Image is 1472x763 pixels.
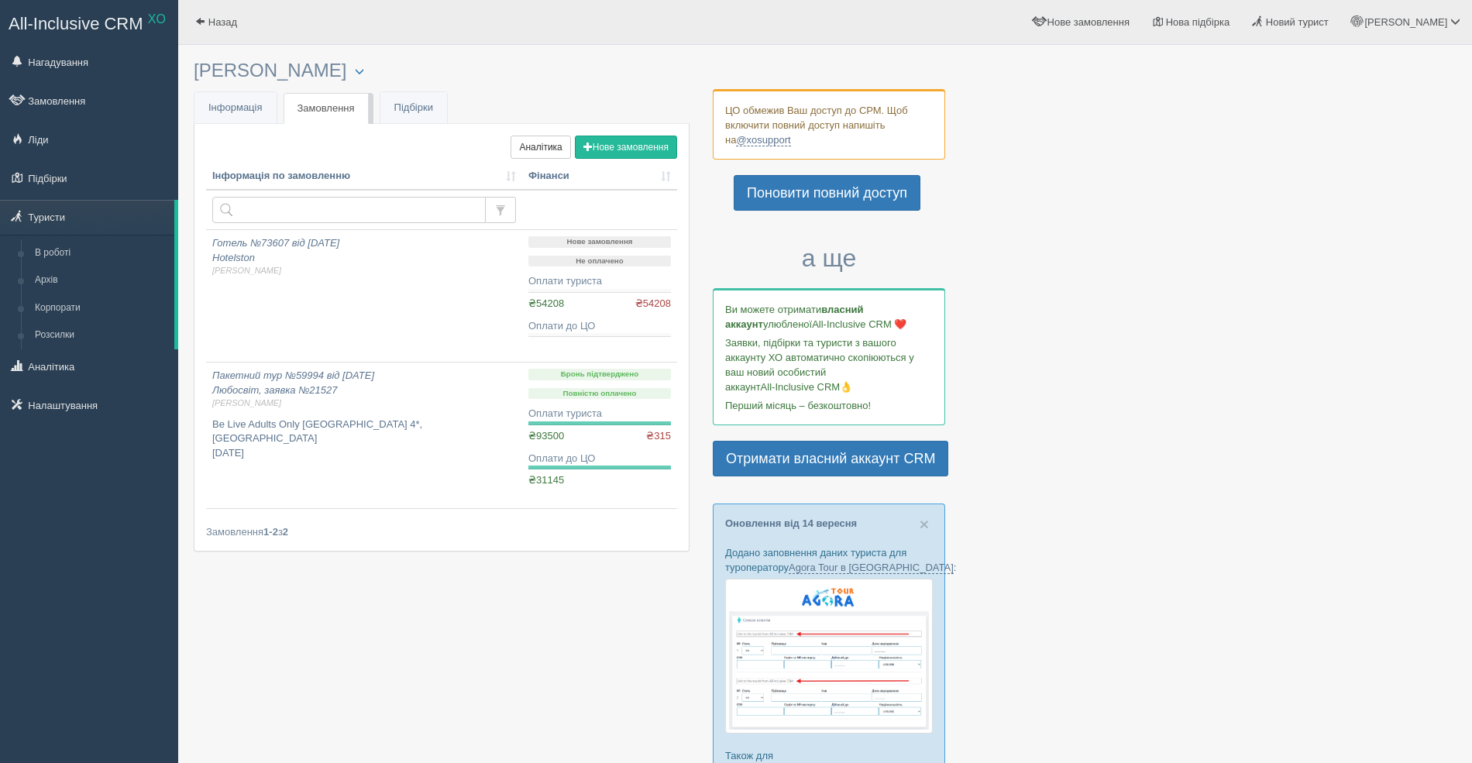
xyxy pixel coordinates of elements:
b: 2 [283,526,288,538]
span: [PERSON_NAME] [212,265,516,277]
span: ₴54208 [528,297,564,309]
i: Пакетний тур №59994 від [DATE] Любосвіт, заявка №21527 [212,369,516,410]
p: Нове замовлення [528,236,671,248]
a: All-Inclusive CRM XO [1,1,177,43]
span: [PERSON_NAME] [1364,16,1447,28]
span: [PERSON_NAME] [212,397,516,409]
a: Готель №73607 від [DATE]Hotelston[PERSON_NAME] [206,230,522,362]
b: власний аккаунт [725,304,864,330]
p: Не оплачено [528,256,671,267]
span: ₴31145 [528,474,564,486]
p: Заявки, підбірки та туристи з вашого аккаунту ХО автоматично скопіюються у ваш новий особистий ак... [725,335,933,394]
p: Перший місяць – безкоштовно! [725,398,933,413]
div: Оплати туриста [528,407,671,421]
input: Пошук за номером замовлення, ПІБ або паспортом туриста [212,197,486,223]
span: ₴54208 [635,297,671,311]
p: Ви можете отримати улюбленої [725,302,933,332]
a: Інформація по замовленню [212,169,516,184]
p: Додано заповнення даних туриста для туроператору : [725,545,933,575]
div: Оплати до ЦО [528,452,671,466]
a: Поновити повний доступ [734,175,920,211]
span: ₴93500 [528,430,564,442]
a: Розсилки [28,321,174,349]
span: Нове замовлення [1047,16,1130,28]
a: Аналітика [511,136,570,159]
span: All-Inclusive CRM ❤️ [812,318,906,330]
p: Be Live Adults Only [GEOGRAPHIC_DATA] 4*, [GEOGRAPHIC_DATA] [DATE] [212,418,516,461]
b: 1-2 [263,526,278,538]
i: Готель №73607 від [DATE] Hotelston [212,237,516,277]
span: All-Inclusive CRM [9,14,143,33]
div: ЦО обмежив Ваш доступ до СРМ. Щоб включити повний доступ напишіть на [713,89,945,160]
span: Інформація [208,101,263,113]
p: Повністю оплачено [528,388,671,400]
span: Новий турист [1266,16,1329,28]
img: agora-tour-%D1%84%D0%BE%D1%80%D0%BC%D0%B0-%D0%B1%D1%80%D0%BE%D0%BD%D1%8E%D0%B2%D0%B0%D0%BD%D0%BD%... [725,579,933,734]
span: Назад [208,16,237,28]
button: Нове замовлення [575,136,677,159]
span: × [920,515,929,533]
a: Корпорати [28,294,174,322]
a: Фінанси [528,169,671,184]
a: В роботі [28,239,174,267]
span: ₴315 [646,429,671,444]
a: Підбірки [380,92,447,124]
a: Пакетний тур №59994 від [DATE]Любосвіт, заявка №21527[PERSON_NAME] Be Live Adults Only [GEOGRAPHI... [206,363,522,508]
div: Замовлення з [206,524,677,539]
h3: а ще [713,245,945,272]
a: Оновлення від 14 вересня [725,517,857,529]
a: Архів [28,266,174,294]
div: Оплати туриста [528,274,671,289]
p: Бронь підтверджено [528,369,671,380]
span: Нова підбірка [1166,16,1230,28]
a: Інформація [194,92,277,124]
button: Close [920,516,929,532]
span: All-Inclusive CRM👌 [761,381,853,393]
div: Оплати до ЦО [528,319,671,334]
a: Отримати власний аккаунт CRM [713,441,948,476]
a: Agora Tour в [GEOGRAPHIC_DATA] [789,562,954,574]
a: @xosupport [736,134,790,146]
a: Замовлення [284,93,369,125]
h3: [PERSON_NAME] [194,60,690,81]
sup: XO [148,12,166,26]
